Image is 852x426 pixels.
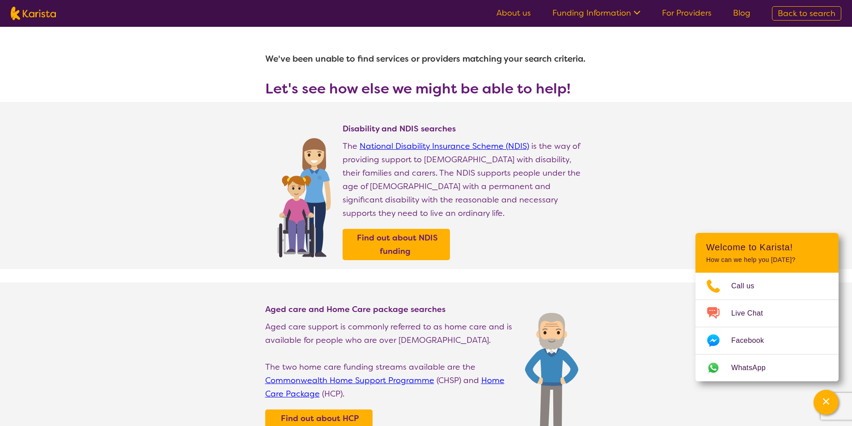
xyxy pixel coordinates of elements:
span: Facebook [731,334,775,347]
span: Call us [731,279,765,293]
p: Aged care support is commonly referred to as home care and is available for people who are over [... [265,320,516,347]
b: Find out about NDIS funding [357,232,438,257]
a: For Providers [662,8,712,18]
div: Channel Menu [695,233,839,381]
img: Karista logo [11,7,56,20]
a: About us [496,8,531,18]
h4: Disability and NDIS searches [343,123,587,134]
span: WhatsApp [731,361,776,375]
h2: Welcome to Karista! [706,242,828,253]
button: Channel Menu [814,390,839,415]
span: Back to search [778,8,835,19]
img: Find NDIS and Disability services and providers [274,132,334,257]
span: Live Chat [731,307,774,320]
ul: Choose channel [695,273,839,381]
p: The two home care funding streams available are the (CHSP) and (HCP). [265,360,516,401]
a: Back to search [772,6,841,21]
h1: We've been unable to find services or providers matching your search criteria. [265,48,587,70]
a: Commonwealth Home Support Programme [265,375,434,386]
a: Web link opens in a new tab. [695,354,839,381]
h3: Let's see how else we might be able to help! [265,80,587,97]
a: Find out about NDIS funding [345,231,448,258]
a: Blog [733,8,750,18]
a: Funding Information [552,8,640,18]
a: National Disability Insurance Scheme (NDIS) [360,141,529,152]
h4: Aged care and Home Care package searches [265,304,516,315]
p: How can we help you [DATE]? [706,256,828,264]
p: The is the way of providing support to [DEMOGRAPHIC_DATA] with disability, their families and car... [343,139,587,220]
